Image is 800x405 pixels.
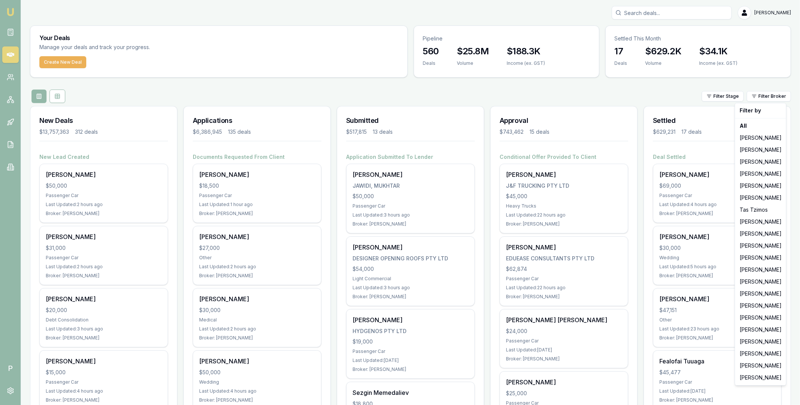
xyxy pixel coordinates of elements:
[353,348,468,354] div: Passenger Car
[46,397,162,403] div: Broker: [PERSON_NAME]
[353,221,468,227] div: Broker: [PERSON_NAME]
[46,232,162,241] div: [PERSON_NAME]
[506,347,622,353] div: Last Updated: [DATE]
[199,335,315,341] div: Broker: [PERSON_NAME]
[506,276,622,282] div: Passenger Car
[353,193,468,200] div: $50,000
[506,212,622,218] div: Last Updated: 22 hours ago
[659,170,775,179] div: [PERSON_NAME]
[737,276,785,288] div: [PERSON_NAME]
[737,324,785,336] div: [PERSON_NAME]
[659,255,775,261] div: Wedding
[199,369,315,376] div: $50,000
[199,193,315,199] div: Passenger Car
[46,193,162,199] div: Passenger Car
[659,335,775,341] div: Broker: [PERSON_NAME]
[659,326,775,332] div: Last Updated: 23 hours ago
[46,306,162,314] div: $20,000
[612,6,732,19] input: Search deals
[39,115,168,126] h3: New Deals
[645,60,681,66] div: Volume
[737,264,785,276] div: [PERSON_NAME]
[199,273,315,279] div: Broker: [PERSON_NAME]
[659,182,775,190] div: $69,000
[199,182,315,190] div: $18,500
[737,216,785,228] div: [PERSON_NAME]
[6,7,15,16] img: emu-icon-u.png
[659,294,775,303] div: [PERSON_NAME]
[457,60,489,66] div: Volume
[653,115,782,126] h3: Settled
[46,379,162,385] div: Passenger Car
[353,276,468,282] div: Light Commercial
[353,315,468,324] div: [PERSON_NAME]
[423,35,590,42] p: Pipeline
[193,128,222,136] div: $6,386,945
[659,357,775,366] div: Fealofai Tuuaga
[46,273,162,279] div: Broker: [PERSON_NAME]
[193,115,321,126] h3: Applications
[46,388,162,394] div: Last Updated: 4 hours ago
[46,244,162,252] div: $31,000
[659,244,775,252] div: $30,000
[681,128,702,136] div: 17 deals
[46,211,162,217] div: Broker: [PERSON_NAME]
[46,335,162,341] div: Broker: [PERSON_NAME]
[506,203,622,209] div: Heavy Trucks
[659,273,775,279] div: Broker: [PERSON_NAME]
[39,128,69,136] div: $13,757,363
[199,202,315,208] div: Last Updated: 1 hour ago
[506,221,622,227] div: Broker: [PERSON_NAME]
[199,326,315,332] div: Last Updated: 2 hours ago
[353,170,468,179] div: [PERSON_NAME]
[506,182,622,190] div: J&F TRUCKING PTY LTD
[39,43,231,52] p: Manage your deals and track your progress.
[659,211,775,217] div: Broker: [PERSON_NAME]
[353,265,468,273] div: $54,000
[199,211,315,217] div: Broker: [PERSON_NAME]
[653,128,675,136] div: $629,231
[46,326,162,332] div: Last Updated: 3 hours ago
[228,128,251,136] div: 135 deals
[506,390,622,397] div: $25,000
[737,348,785,360] div: [PERSON_NAME]
[500,128,524,136] div: $743,462
[506,338,622,344] div: Passenger Car
[199,294,315,303] div: [PERSON_NAME]
[615,60,627,66] div: Deals
[659,379,775,385] div: Passenger Car
[659,388,775,394] div: Last Updated: [DATE]
[75,128,98,136] div: 312 deals
[46,357,162,366] div: [PERSON_NAME]
[713,93,739,99] span: Filter Stage
[737,288,785,300] div: [PERSON_NAME]
[506,265,622,273] div: $62,874
[737,360,785,372] div: [PERSON_NAME]
[353,203,468,209] div: Passenger Car
[645,45,681,57] h3: $629.2K
[199,357,315,366] div: [PERSON_NAME]
[659,202,775,208] div: Last Updated: 4 hours ago
[653,153,782,161] h4: Deal Settled
[615,45,627,57] h3: 17
[346,153,475,161] h4: Application Submitted To Lender
[46,294,162,303] div: [PERSON_NAME]
[699,45,738,57] h3: $34.1K
[199,388,315,394] div: Last Updated: 4 hours ago
[737,240,785,252] div: [PERSON_NAME]
[199,397,315,403] div: Broker: [PERSON_NAME]
[423,45,439,57] h3: 560
[506,255,622,262] div: EDUEASE CONSULTANTS PTY LTD
[2,360,19,377] span: P
[737,105,785,117] div: Filter by
[659,306,775,314] div: $47,151
[737,204,785,216] div: Tas Tzimos
[46,317,162,323] div: Debt Consolidation
[353,388,468,397] div: Sezgin Memedaliev
[737,180,785,192] div: [PERSON_NAME]
[199,306,315,314] div: $30,000
[506,315,622,324] div: [PERSON_NAME] [PERSON_NAME]
[46,182,162,190] div: $50,000
[754,10,791,16] span: [PERSON_NAME]
[353,357,468,363] div: Last Updated: [DATE]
